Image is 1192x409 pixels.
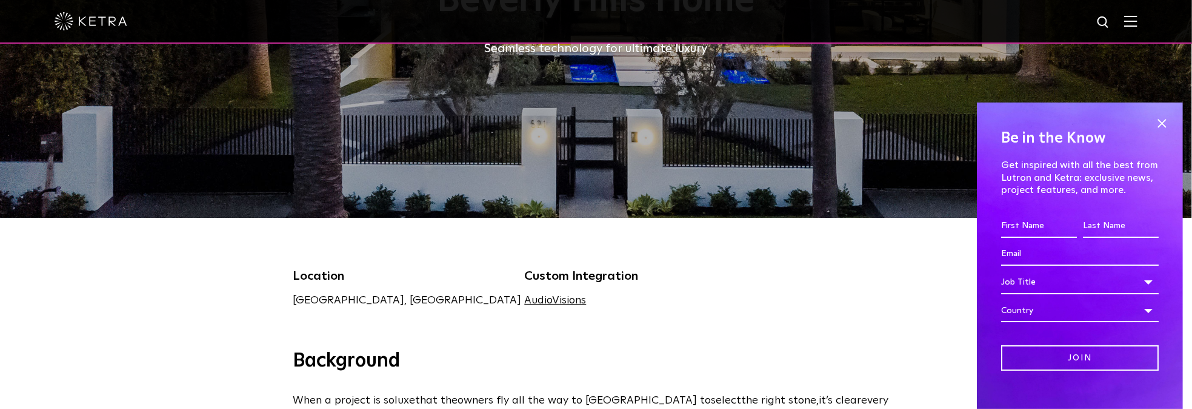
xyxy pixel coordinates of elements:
[1001,159,1159,197] p: Get inspired with all the best from Lutron and Ketra: exclusive news, project features, and more.
[1096,15,1111,30] img: search icon
[1001,215,1077,238] input: First Name
[416,395,458,406] span: that the
[293,395,395,406] span: When a project is so
[1001,243,1159,266] input: Email
[819,395,862,406] span: it’s clear
[293,349,899,374] h3: Background
[1124,15,1137,27] img: Hamburger%20Nav.svg
[55,12,127,30] img: ketra-logo-2019-white
[293,292,522,309] p: [GEOGRAPHIC_DATA], [GEOGRAPHIC_DATA]
[525,266,673,286] h5: Custom Integration
[1001,299,1159,322] div: Country
[1083,215,1159,238] input: Last Name
[293,266,522,286] h5: Location
[293,39,899,58] div: Seamless technology for ultimate luxury
[1001,127,1159,150] h4: Be in the Know
[711,395,742,406] span: select
[525,295,587,306] a: AudioVisions
[1001,271,1159,294] div: Job Title
[1001,345,1159,371] input: Join
[742,395,819,406] span: the right stone,
[395,395,416,406] span: luxe
[458,395,711,406] span: owners fly all the way to [GEOGRAPHIC_DATA] to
